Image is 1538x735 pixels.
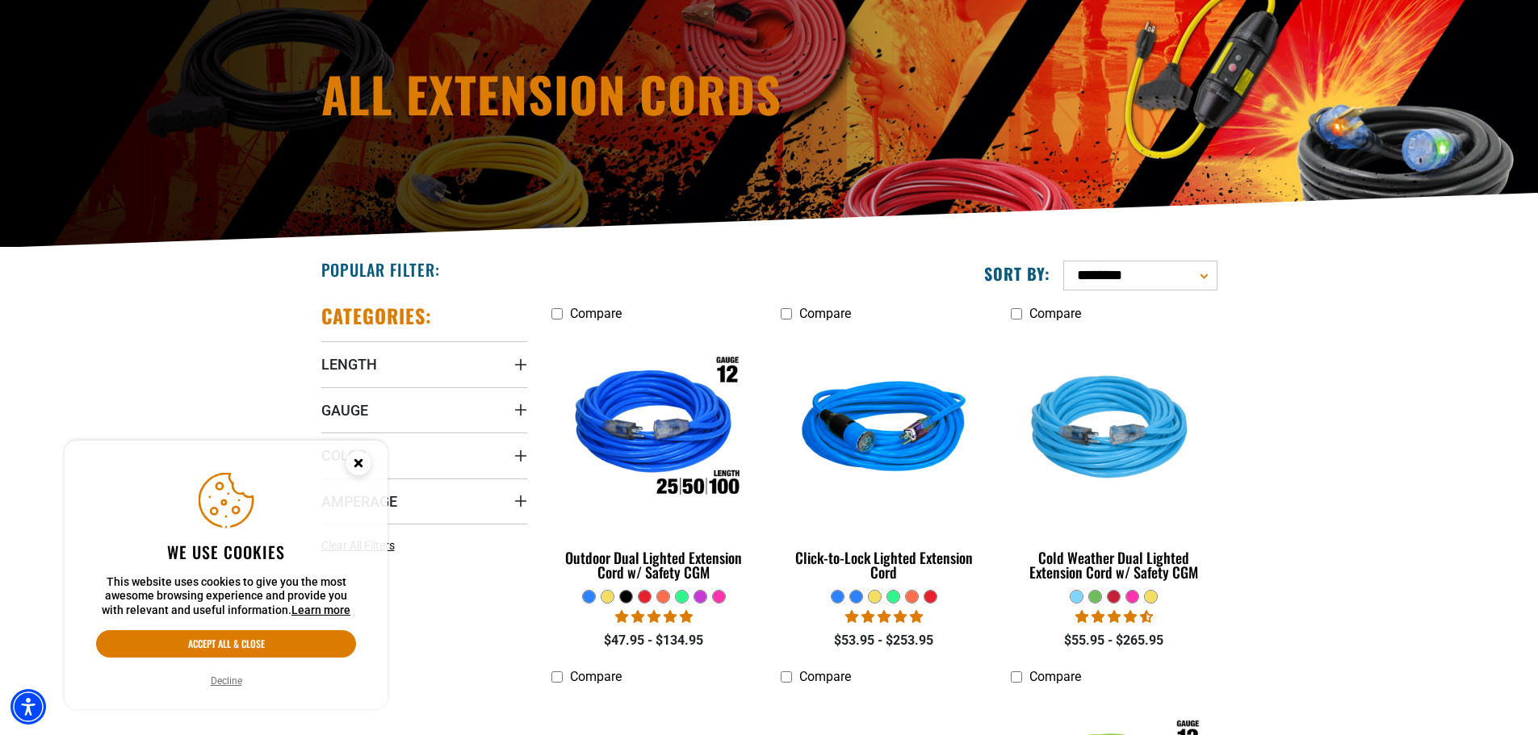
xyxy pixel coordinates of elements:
summary: Length [321,341,527,386]
img: Light Blue [1012,337,1216,523]
div: Click-to-Lock Lighted Extension Cord [781,550,987,579]
label: Sort by: [984,263,1050,284]
h1: All Extension Cords [321,69,911,118]
span: 4.81 stars [615,609,693,624]
h2: Categories: [321,303,433,328]
img: blue [782,337,986,523]
summary: Amperage [321,478,527,524]
span: Length [321,355,377,374]
div: $55.95 - $265.95 [1011,631,1217,650]
span: Compare [570,306,622,321]
span: 4.87 stars [845,609,923,624]
div: Outdoor Dual Lighted Extension Cord w/ Safety CGM [551,550,757,579]
img: Outdoor Dual Lighted Extension Cord w/ Safety CGM [552,337,756,523]
button: Accept all & close [96,630,356,658]
span: Compare [799,306,851,321]
span: Gauge [321,401,368,420]
span: Compare [1029,306,1081,321]
a: This website uses cookies to give you the most awesome browsing experience and provide you with r... [291,603,350,616]
div: $47.95 - $134.95 [551,631,757,650]
summary: Color [321,432,527,478]
summary: Gauge [321,387,527,432]
span: Compare [1029,669,1081,684]
aside: Cookie Consent [65,441,388,710]
a: Outdoor Dual Lighted Extension Cord w/ Safety CGM Outdoor Dual Lighted Extension Cord w/ Safety CGM [551,329,757,589]
p: This website uses cookies to give you the most awesome browsing experience and provide you with r... [96,575,356,618]
span: Compare [570,669,622,684]
h2: Popular Filter: [321,259,440,280]
div: $53.95 - $253.95 [781,631,987,650]
div: Accessibility Menu [10,689,46,725]
span: 4.62 stars [1075,609,1153,624]
h2: We use cookies [96,541,356,562]
button: Decline [206,673,247,689]
span: Compare [799,669,851,684]
a: Light Blue Cold Weather Dual Lighted Extension Cord w/ Safety CGM [1011,329,1217,589]
a: blue Click-to-Lock Lighted Extension Cord [781,329,987,589]
div: Cold Weather Dual Lighted Extension Cord w/ Safety CGM [1011,550,1217,579]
